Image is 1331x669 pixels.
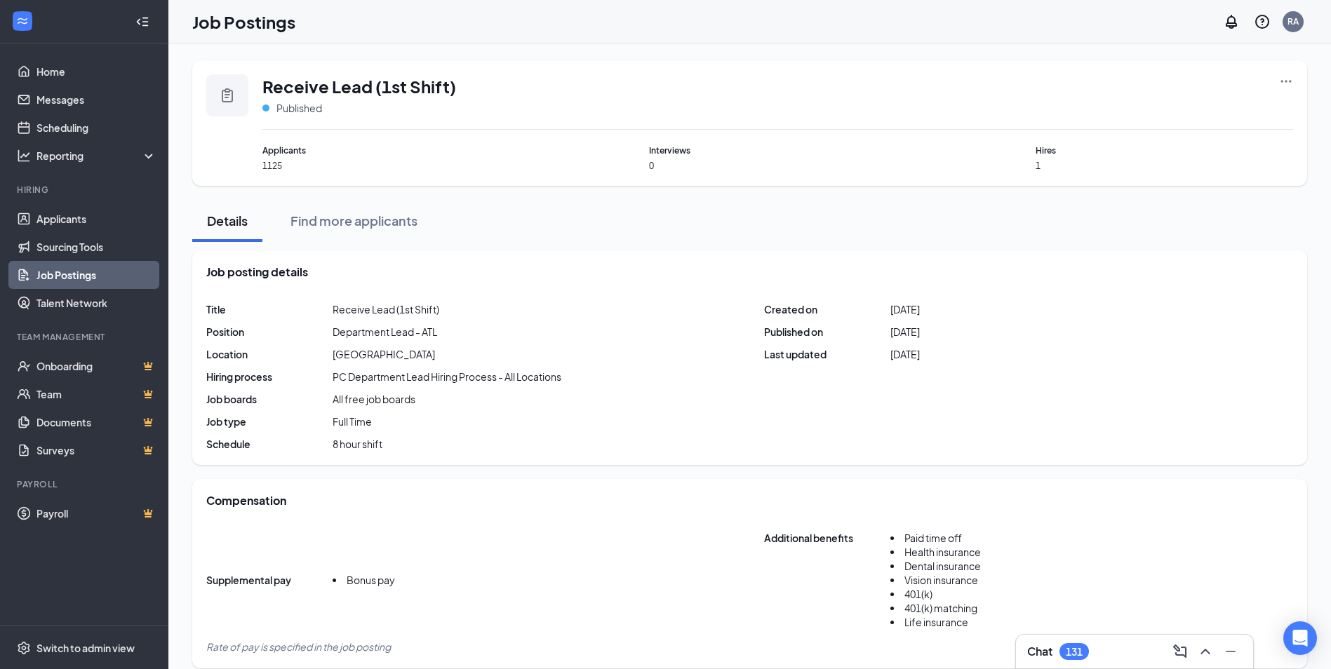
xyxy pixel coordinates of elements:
a: Applicants [36,205,156,233]
span: Created on [764,302,890,316]
a: TeamCrown [36,380,156,408]
span: 401(k) [904,588,932,600]
span: 1125 [262,160,520,172]
a: OnboardingCrown [36,352,156,380]
span: All free job boards [333,392,415,406]
span: Bonus pay [347,574,395,586]
span: Position [206,325,333,339]
a: Home [36,58,156,86]
div: Hiring [17,184,154,196]
a: DocumentsCrown [36,408,156,436]
div: PC Department Lead Hiring Process - All Locations [333,370,561,384]
span: [DATE] [890,302,920,316]
span: 401(k) matching [904,602,977,614]
svg: Ellipses [1279,74,1293,88]
span: [GEOGRAPHIC_DATA] [333,347,435,361]
span: Life insurance [904,616,968,628]
h1: Job Postings [192,10,295,34]
span: 8 hour shift [333,437,382,451]
button: ChevronUp [1194,640,1217,663]
svg: Analysis [17,149,31,163]
a: SurveysCrown [36,436,156,464]
div: Team Management [17,331,154,343]
a: Sourcing Tools [36,233,156,261]
button: ComposeMessage [1169,640,1191,663]
svg: Clipboard [219,87,236,104]
span: Receive Lead (1st Shift) [262,74,456,98]
span: Location [206,347,333,361]
a: Scheduling [36,114,156,142]
svg: Settings [17,641,31,655]
span: Schedule [206,437,333,451]
span: Dental insurance [904,560,981,572]
span: Paid time off [904,532,962,544]
span: Published on [764,325,890,339]
div: Payroll [17,478,154,490]
span: Additional benefits [764,531,890,639]
span: Hiring process [206,370,333,384]
svg: Notifications [1223,13,1240,30]
span: Job boards [206,392,333,406]
svg: Minimize [1222,643,1239,660]
span: Title [206,302,333,316]
svg: WorkstreamLogo [15,14,29,28]
span: Interviews [649,144,907,157]
h3: Chat [1027,644,1052,659]
span: Receive Lead (1st Shift) [333,302,439,316]
span: Published [276,101,322,115]
span: Job type [206,414,333,428]
span: Last updated [764,347,890,361]
a: PayrollCrown [36,499,156,527]
span: Applicants [262,144,520,157]
span: Vision insurance [904,574,978,586]
span: Rate of pay is specified in the job posting [206,640,391,653]
span: [DATE] [890,347,920,361]
span: 0 [649,160,907,172]
div: Open Intercom Messenger [1283,621,1317,655]
div: 131 [1066,646,1083,658]
span: Health insurance [904,546,981,558]
button: Minimize [1219,640,1242,663]
div: Reporting [36,149,157,163]
a: Job Postings [36,261,156,289]
span: 1 [1036,160,1293,172]
span: Hires [1036,144,1293,157]
div: Details [206,212,248,229]
div: RA [1287,15,1299,27]
svg: Collapse [135,15,149,29]
svg: QuestionInfo [1254,13,1271,30]
div: Switch to admin view [36,641,135,655]
span: Full Time [333,414,372,428]
div: Find more applicants [290,212,417,229]
a: Messages [36,86,156,114]
span: Job posting details [206,264,308,280]
div: Department Lead - ATL [333,325,437,339]
span: [DATE] [890,325,920,339]
span: Supplemental pay [206,573,333,597]
span: Compensation [206,493,286,508]
a: Talent Network [36,289,156,317]
svg: ComposeMessage [1172,643,1189,660]
svg: ChevronUp [1197,643,1214,660]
